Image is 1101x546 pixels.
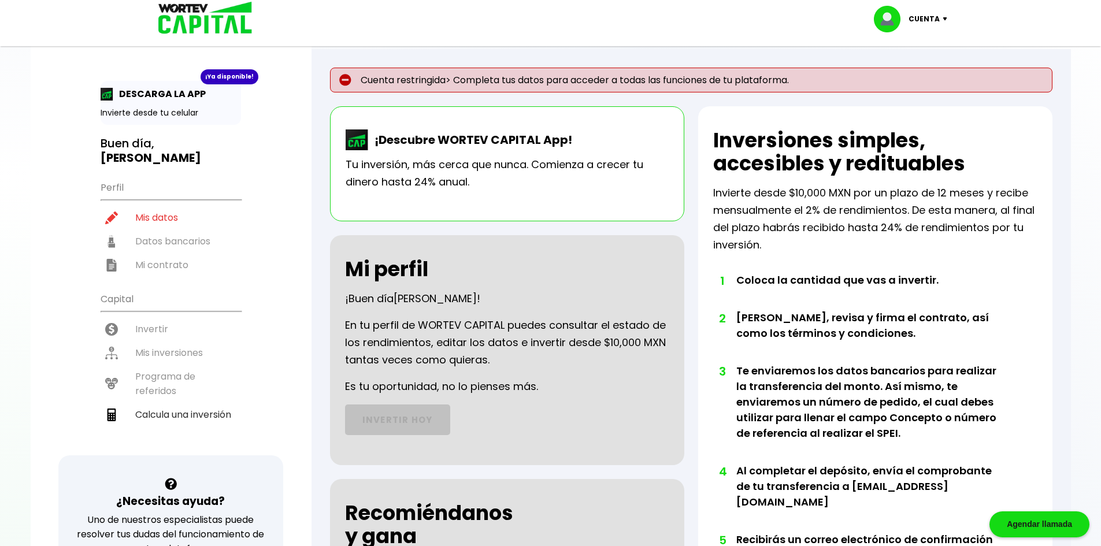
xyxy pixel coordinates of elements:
[345,317,669,369] p: En tu perfil de WORTEV CAPITAL puedes consultar el estado de los rendimientos, editar los datos e...
[101,286,241,455] ul: Capital
[339,74,351,86] img: error-circle.027baa21.svg
[101,174,241,277] ul: Perfil
[105,211,118,224] img: editar-icon.952d3147.svg
[330,68,1052,92] p: Cuenta restringida> Completa tus datos para acceder a todas las funciones de tu plataforma.
[345,258,428,281] h2: Mi perfil
[736,363,1005,463] li: Te enviaremos los datos bancarios para realizar la transferencia del monto. Así mismo, te enviare...
[201,69,258,84] div: ¡Ya disponible!
[719,363,725,380] span: 3
[101,88,113,101] img: app-icon
[736,310,1005,363] li: [PERSON_NAME], revisa y firma el contrato, así como los términos y condiciones.
[736,463,1005,532] li: Al completar el depósito, envía el comprobante de tu transferencia a [EMAIL_ADDRESS][DOMAIN_NAME]
[346,129,369,150] img: wortev-capital-app-icon
[345,378,538,395] p: Es tu oportunidad, no lo pienses más.
[101,107,241,119] p: Invierte desde tu celular
[989,511,1089,537] div: Agendar llamada
[394,291,477,306] span: [PERSON_NAME]
[736,272,1005,310] li: Coloca la cantidad que vas a invertir.
[719,310,725,327] span: 2
[713,129,1037,175] h2: Inversiones simples, accesibles y redituables
[713,184,1037,254] p: Invierte desde $10,000 MXN por un plazo de 12 meses y recibe mensualmente el 2% de rendimientos. ...
[101,150,201,166] b: [PERSON_NAME]
[101,206,241,229] a: Mis datos
[874,6,909,32] img: profile-image
[346,156,669,191] p: Tu inversión, más cerca que nunca. Comienza a crecer tu dinero hasta 24% anual.
[719,272,725,289] span: 1
[101,403,241,426] a: Calcula una inversión
[369,131,572,148] p: ¡Descubre WORTEV CAPITAL App!
[940,17,955,21] img: icon-down
[345,404,450,435] a: INVERTIR HOY
[105,408,118,421] img: calculadora-icon.17d418c4.svg
[101,136,241,165] h3: Buen día,
[116,493,225,510] h3: ¿Necesitas ayuda?
[719,463,725,480] span: 4
[345,290,480,307] p: ¡Buen día !
[909,10,940,28] p: Cuenta
[113,87,206,101] p: DESCARGA LA APP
